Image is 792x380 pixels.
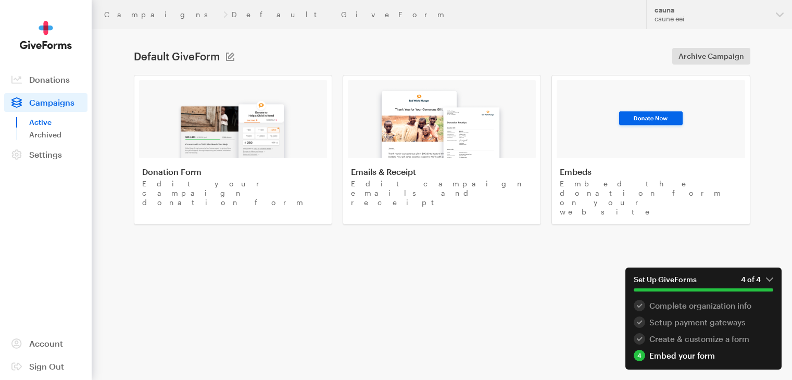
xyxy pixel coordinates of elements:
h4: Emails & Receipt [351,167,533,177]
h1: Default GiveForm [134,50,220,62]
h4: Embeds [560,167,741,177]
a: Account [4,334,87,353]
div: 1 [634,300,645,311]
a: Campaigns [104,10,219,19]
div: 3 [634,333,645,345]
span: Account [29,338,63,348]
span: Archive Campaign [678,50,744,62]
a: Donations [4,70,87,89]
p: Edit your campaign donation form [142,179,324,207]
button: Set Up GiveForms4 of 4 [625,268,782,300]
img: GiveForms [20,21,72,49]
a: Active [29,116,87,129]
a: Default GiveForm [232,10,447,19]
div: caune eei [655,15,768,23]
a: Emails & Receipt Edit campaign emails and receipt [343,75,541,225]
img: image-3-93ee28eb8bf338fe015091468080e1db9f51356d23dce784fdc61914b1599f14.png [615,109,686,130]
a: Embeds Embed the donation form on your website [551,75,750,225]
h4: Donation Form [142,167,324,177]
a: Sign Out [4,357,87,376]
a: 1 Complete organization info [634,300,773,311]
a: 3 Create & customize a form [634,333,773,345]
div: Complete organization info [634,300,773,311]
a: Archived [29,129,87,141]
div: 2 [634,316,645,328]
span: Campaigns [29,97,74,107]
p: Embed the donation form on your website [560,179,741,217]
div: Setup payment gateways [634,316,773,328]
em: 4 of 4 [741,275,773,284]
div: 4 [634,350,645,361]
div: Embed your form [634,350,773,361]
a: Archive Campaign [672,48,750,65]
a: 2 Setup payment gateways [634,316,773,328]
span: Sign Out [29,361,64,371]
a: Donation Form Edit your campaign donation form [134,75,332,225]
div: cauna [655,6,768,15]
a: Campaigns [4,93,87,112]
a: 4 Embed your form [634,350,773,361]
span: Settings [29,149,62,159]
img: image-2-08a39f98273254a5d313507113ca8761204b64a72fdaab3e68b0fc5d6b16bc50.png [371,81,512,158]
span: Donations [29,74,70,84]
p: Edit campaign emails and receipt [351,179,533,207]
a: Settings [4,145,87,164]
div: Create & customize a form [634,333,773,345]
img: image-1-0e7e33c2fa879c29fc43b57e5885c2c5006ac2607a1de4641c4880897d5e5c7f.png [172,92,294,158]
